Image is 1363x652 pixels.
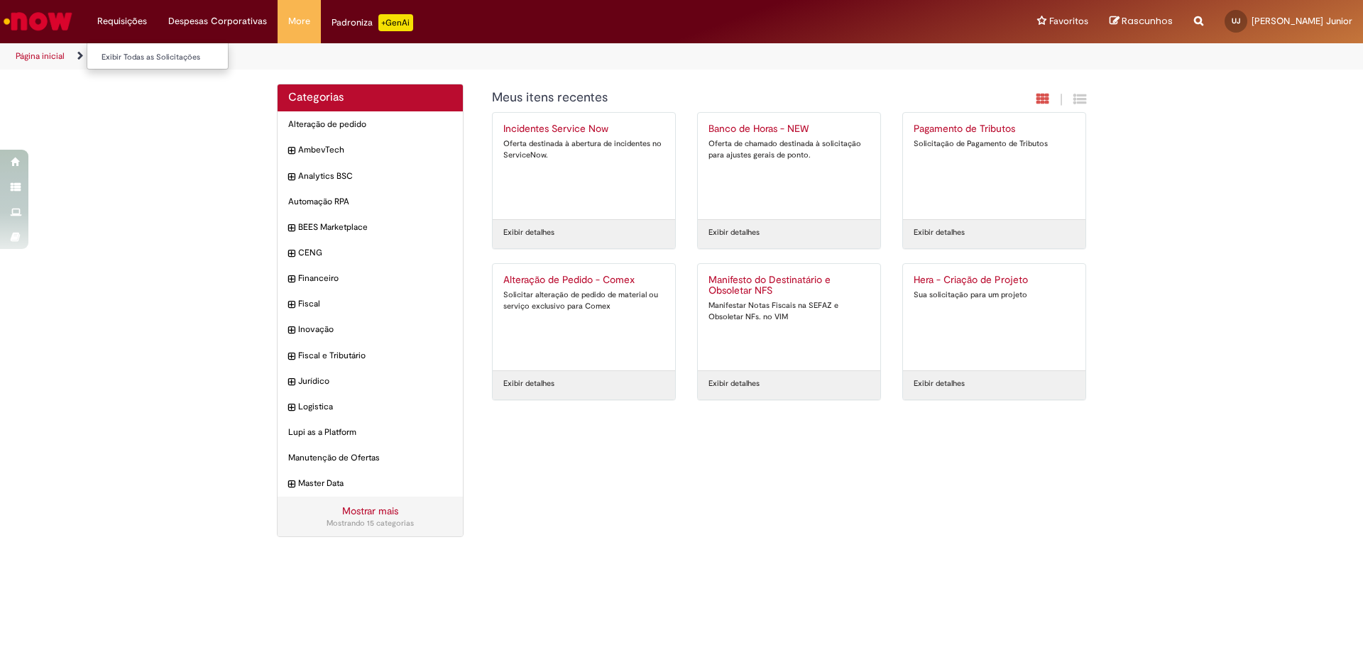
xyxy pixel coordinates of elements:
[288,298,295,312] i: expandir categoria Fiscal
[914,378,965,389] a: Exibir detalhes
[1232,16,1240,26] span: UJ
[288,324,295,338] i: expandir categoria Inovação
[11,43,898,70] ul: Trilhas de página
[288,477,295,492] i: expandir categoria Master Data
[298,350,452,362] span: Fiscal e Tributário
[1110,15,1173,28] a: Rascunhos
[914,123,1075,135] h2: Pagamento de Tributos
[298,298,452,310] span: Fiscal
[298,247,452,259] span: CENG
[503,123,664,135] h2: Incidentes Service Now
[288,350,295,364] i: expandir categoria Fiscal e Tributário
[1060,92,1063,108] span: |
[278,419,463,446] div: Lupi as a Platform
[298,324,452,336] span: Inovação
[503,378,554,389] a: Exibir detalhes
[288,518,452,529] div: Mostrando 15 categorias
[278,111,463,497] ul: Categorias
[278,470,463,497] div: expandir categoria Master Data Master Data
[298,170,452,182] span: Analytics BSC
[278,445,463,471] div: Manutenção de Ofertas
[1,7,75,35] img: ServiceNow
[298,221,452,233] span: BEES Marketplace
[493,264,675,370] a: Alteração de Pedido - Comex Solicitar alteração de pedido de material ou serviço exclusivo para C...
[87,50,243,65] a: Exibir Todas as Solicitações
[278,265,463,292] div: expandir categoria Financeiro Financeiro
[288,14,310,28] span: More
[278,394,463,420] div: expandir categoria Logistica Logistica
[278,137,463,163] div: expandir categoria AmbevTech AmbevTech
[278,214,463,241] div: expandir categoria BEES Marketplace BEES Marketplace
[698,113,880,219] a: Banco de Horas - NEW Oferta de chamado destinada à solicitação para ajustes gerais de ponto.
[288,401,295,415] i: expandir categoria Logistica
[914,138,1075,150] div: Solicitação de Pagamento de Tributos
[288,92,452,104] h2: Categorias
[914,227,965,238] a: Exibir detalhes
[278,343,463,369] div: expandir categoria Fiscal e Tributário Fiscal e Tributário
[87,43,229,70] ul: Requisições
[288,221,295,236] i: expandir categoria BEES Marketplace
[278,291,463,317] div: expandir categoria Fiscal Fiscal
[288,452,452,464] span: Manutenção de Ofertas
[708,275,870,297] h2: Manifesto do Destinatário e Obsoletar NFS
[1073,92,1086,106] i: Exibição de grade
[914,275,1075,286] h2: Hera - Criação de Projeto
[288,247,295,261] i: expandir categoria CENG
[298,375,452,387] span: Jurídico
[298,401,452,413] span: Logistica
[298,272,452,284] span: Financeiro
[698,264,880,370] a: Manifesto do Destinatário e Obsoletar NFS Manifestar Notas Fiscais na SEFAZ e Obsoletar NFs. no VIM
[503,289,664,311] div: Solicitar alteração de pedido de material ou serviço exclusivo para Comex
[503,138,664,160] div: Oferta destinada à abertura de incidentes no ServiceNow.
[708,227,760,238] a: Exibir detalhes
[503,275,664,286] h2: Alteração de Pedido - Comex
[378,14,413,31] p: +GenAi
[708,300,870,322] div: Manifestar Notas Fiscais na SEFAZ e Obsoletar NFs. no VIM
[332,14,413,31] div: Padroniza
[288,426,452,438] span: Lupi as a Platform
[97,14,147,28] span: Requisições
[278,111,463,138] div: Alteração de pedido
[288,375,295,389] i: expandir categoria Jurídico
[914,289,1075,301] div: Sua solicitação para um projeto
[503,227,554,238] a: Exibir detalhes
[278,163,463,189] div: expandir categoria Analytics BSC Analytics BSC
[288,118,452,131] span: Alteração de pedido
[288,272,295,287] i: expandir categoria Financeiro
[708,123,870,135] h2: Banco de Horas - NEW
[298,144,452,156] span: AmbevTech
[342,504,398,517] a: Mostrar mais
[493,113,675,219] a: Incidentes Service Now Oferta destinada à abertura de incidentes no ServiceNow.
[298,477,452,490] span: Master Data
[288,170,295,184] i: expandir categoria Analytics BSC
[492,91,933,105] h1: {"description":"","title":"Meus itens recentes"} Categoria
[278,368,463,394] div: expandir categoria Jurídico Jurídico
[288,144,295,158] i: expandir categoria AmbevTech
[288,196,452,208] span: Automação RPA
[1036,92,1049,106] i: Exibição em cartão
[1122,14,1173,28] span: Rascunhos
[1049,14,1088,28] span: Favoritos
[168,14,267,28] span: Despesas Corporativas
[708,378,760,389] a: Exibir detalhes
[278,316,463,343] div: expandir categoria Inovação Inovação
[708,138,870,160] div: Oferta de chamado destinada à solicitação para ajustes gerais de ponto.
[278,189,463,215] div: Automação RPA
[903,264,1085,370] a: Hera - Criação de Projeto Sua solicitação para um projeto
[16,50,65,62] a: Página inicial
[1252,15,1352,27] span: [PERSON_NAME] Junior
[903,113,1085,219] a: Pagamento de Tributos Solicitação de Pagamento de Tributos
[278,240,463,266] div: expandir categoria CENG CENG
